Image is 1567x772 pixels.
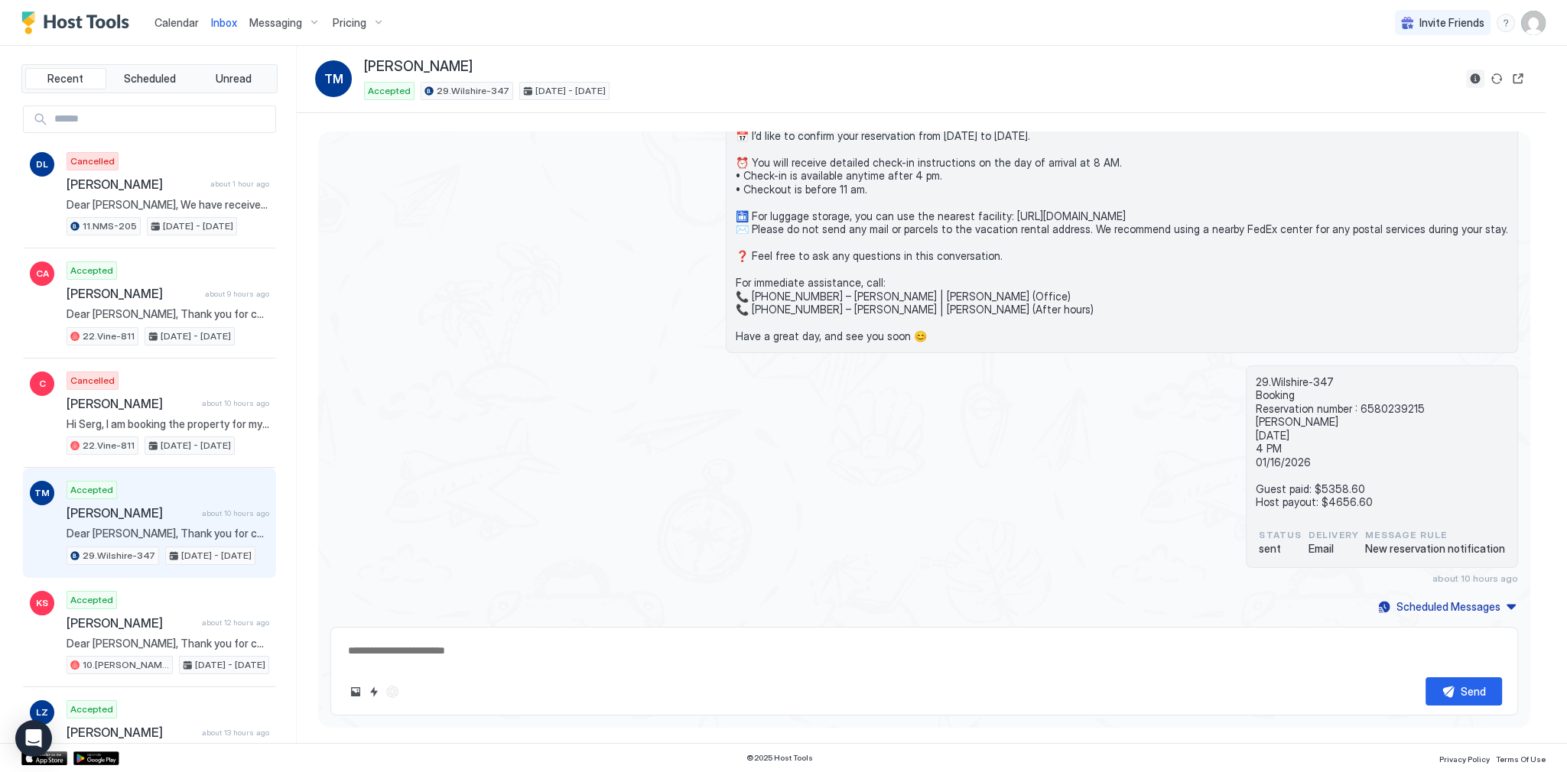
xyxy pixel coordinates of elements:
[1509,70,1527,88] button: Open reservation
[21,64,278,93] div: tab-group
[70,702,113,716] span: Accepted
[67,505,196,521] span: [PERSON_NAME]
[1496,754,1546,764] span: Terms Of Use
[67,307,269,321] span: Dear [PERSON_NAME], Thank you for choosing to stay at our apartment. 📅 I’d like to confirm your r...
[202,728,269,738] span: about 13 hours ago
[109,68,190,89] button: Scheduled
[48,106,275,132] input: Input Field
[67,396,196,411] span: [PERSON_NAME]
[1308,542,1359,556] span: Email
[202,508,269,518] span: about 10 hours ago
[1365,528,1505,542] span: Message Rule
[154,15,199,31] a: Calendar
[746,753,813,763] span: © 2025 Host Tools
[73,751,119,765] a: Google Play Store
[202,398,269,408] span: about 10 hours ago
[1466,70,1484,88] button: Reservation information
[1365,542,1505,556] span: New reservation notification
[1461,683,1486,699] div: Send
[1396,598,1500,615] div: Scheduled Messages
[67,286,199,301] span: [PERSON_NAME]
[70,593,113,607] span: Accepted
[333,16,366,30] span: Pricing
[34,486,50,500] span: TM
[1439,750,1490,766] a: Privacy Policy
[211,15,237,31] a: Inbox
[1256,375,1508,509] span: 29.Wilshire-347 Booking Reservation number : 6580239215 [PERSON_NAME] [DATE] 4 PM 01/16/2026 Gues...
[249,16,302,30] span: Messaging
[364,58,473,76] span: [PERSON_NAME]
[67,527,269,540] span: Dear [PERSON_NAME], Thank you for choosing to stay at our apartment. 📅 I’d like to confirm your r...
[1439,754,1490,764] span: Privacy Policy
[124,72,176,86] span: Scheduled
[181,549,252,563] span: [DATE] - [DATE]
[324,70,343,88] span: TM
[365,683,383,701] button: Quick reply
[1521,11,1546,35] div: User profile
[1497,14,1515,32] div: menu
[36,596,48,610] span: KS
[39,377,46,391] span: C
[83,549,155,563] span: 29.Wilshire-347
[163,219,233,233] span: [DATE] - [DATE]
[67,417,269,431] span: Hi Serg, I am booking the property for my colleague. Thank you
[36,706,48,719] span: LZ
[21,751,67,765] a: App Store
[36,157,48,171] span: DL
[70,154,115,168] span: Cancelled
[1487,70,1506,88] button: Sync reservation
[21,11,136,34] a: Host Tools Logo
[36,267,49,281] span: CA
[67,637,269,650] span: Dear [PERSON_NAME], Thank you for choosing to stay at our apartment. 📅 I’d like to confirm your r...
[47,72,83,86] span: Recent
[1426,677,1502,706] button: Send
[193,68,274,89] button: Unread
[210,179,269,189] span: about 1 hour ago
[535,84,606,98] span: [DATE] - [DATE]
[368,84,411,98] span: Accepted
[70,483,113,497] span: Accepted
[83,329,135,343] span: 22.Vine-811
[25,68,106,89] button: Recent
[202,618,269,628] span: about 12 hours ago
[1376,596,1518,617] button: Scheduled Messages
[67,198,269,212] span: Dear [PERSON_NAME], We have received your reservation cancellation at our property. We are sorry ...
[1259,542,1302,556] span: sent
[67,615,196,631] span: [PERSON_NAME]
[83,658,169,672] span: 10.[PERSON_NAME]-203
[161,439,231,452] span: [DATE] - [DATE]
[15,720,52,757] div: Open Intercom Messenger
[1496,750,1546,766] a: Terms Of Use
[70,264,113,277] span: Accepted
[195,658,265,672] span: [DATE] - [DATE]
[1308,528,1359,542] span: Delivery
[83,219,137,233] span: 11.NMS-205
[67,725,196,740] span: [PERSON_NAME]
[736,76,1508,343] span: Dear [PERSON_NAME], Thank you for choosing to stay at our apartment. 📅 I’d like to confirm your r...
[1419,16,1484,30] span: Invite Friends
[70,374,115,388] span: Cancelled
[205,289,269,299] span: about 9 hours ago
[154,16,199,29] span: Calendar
[67,177,204,192] span: [PERSON_NAME]
[216,72,252,86] span: Unread
[346,683,365,701] button: Upload image
[83,439,135,452] span: 22.Vine-811
[1259,528,1302,542] span: status
[211,16,237,29] span: Inbox
[161,329,231,343] span: [DATE] - [DATE]
[437,84,509,98] span: 29.Wilshire-347
[1432,573,1518,584] span: about 10 hours ago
